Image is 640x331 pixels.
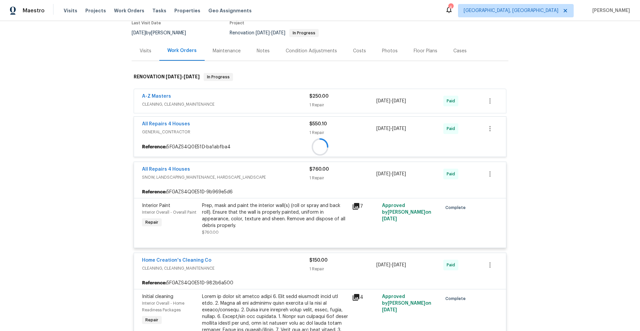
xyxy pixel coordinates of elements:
[142,189,167,195] b: Reference:
[453,48,467,54] div: Cases
[140,48,151,54] div: Visits
[142,167,190,172] a: All Repairs 4 Houses
[142,203,170,208] span: Interior Paint
[376,99,390,103] span: [DATE]
[376,263,390,267] span: [DATE]
[353,48,366,54] div: Costs
[309,266,376,272] div: 1 Repair
[134,277,506,289] div: 5FGAZS4Q0E51D-982b6a500
[448,4,453,11] div: 4
[213,48,241,54] div: Maintenance
[134,73,200,81] h6: RENOVATION
[143,219,161,226] span: Repair
[257,48,270,54] div: Notes
[132,31,146,35] span: [DATE]
[309,167,329,172] span: $760.00
[286,48,337,54] div: Condition Adjustments
[64,7,77,14] span: Visits
[392,99,406,103] span: [DATE]
[166,74,182,79] span: [DATE]
[445,295,468,302] span: Complete
[230,31,319,35] span: Renovation
[376,126,390,131] span: [DATE]
[256,31,285,35] span: -
[309,94,329,99] span: $250.00
[202,230,219,234] span: $760.00
[143,317,161,323] span: Repair
[208,7,252,14] span: Geo Assignments
[376,172,390,176] span: [DATE]
[447,98,458,104] span: Paid
[392,172,406,176] span: [DATE]
[414,48,437,54] div: Floor Plans
[352,293,378,301] div: 4
[290,31,318,35] span: In Progress
[392,263,406,267] span: [DATE]
[382,217,397,221] span: [DATE]
[309,129,376,136] div: 1 Repair
[114,7,144,14] span: Work Orders
[309,258,328,263] span: $150.00
[376,262,406,268] span: -
[382,203,431,221] span: Approved by [PERSON_NAME] on
[134,186,506,198] div: 5FGAZS4Q0E51D-9b969e5d6
[204,74,232,80] span: In Progress
[166,74,200,79] span: -
[142,174,309,181] span: SNOW, LANDSCAPING_MAINTENANCE, HARDSCAPE_LANDSCAPE
[174,7,200,14] span: Properties
[184,74,200,79] span: [DATE]
[376,98,406,104] span: -
[202,202,348,229] div: Prep, mask and paint the interior wall(s) (roll or spray and back roll). Ensure that the wall is ...
[142,101,309,108] span: CLEANING, CLEANING_MAINTENANCE
[167,47,197,54] div: Work Orders
[142,94,171,99] a: A-Z Masters
[142,122,190,126] a: All Repairs 4 Houses
[23,7,45,14] span: Maestro
[382,294,431,312] span: Approved by [PERSON_NAME] on
[132,21,161,25] span: Last Visit Date
[142,258,211,263] a: Home Creation's Cleaning Co
[85,7,106,14] span: Projects
[142,294,173,299] span: Initial cleaning
[152,8,166,13] span: Tasks
[142,280,167,286] b: Reference:
[376,125,406,132] span: -
[382,308,397,312] span: [DATE]
[352,202,378,210] div: 7
[464,7,558,14] span: [GEOGRAPHIC_DATA], [GEOGRAPHIC_DATA]
[376,171,406,177] span: -
[392,126,406,131] span: [DATE]
[447,262,458,268] span: Paid
[256,31,270,35] span: [DATE]
[230,21,244,25] span: Project
[142,210,196,214] span: Interior Overall - Overall Paint
[447,125,458,132] span: Paid
[309,175,376,181] div: 1 Repair
[271,31,285,35] span: [DATE]
[445,204,468,211] span: Complete
[142,301,184,312] span: Interior Overall - Home Readiness Packages
[132,66,508,88] div: RENOVATION [DATE]-[DATE]In Progress
[382,48,398,54] div: Photos
[142,265,309,272] span: CLEANING, CLEANING_MAINTENANCE
[590,7,630,14] span: [PERSON_NAME]
[309,122,327,126] span: $550.10
[142,129,309,135] span: GENERAL_CONTRACTOR
[132,29,194,37] div: by [PERSON_NAME]
[447,171,458,177] span: Paid
[309,102,376,108] div: 1 Repair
